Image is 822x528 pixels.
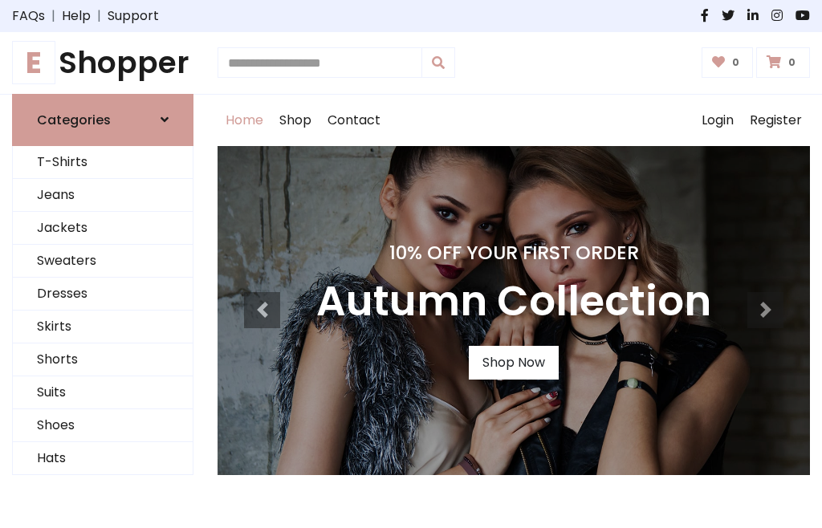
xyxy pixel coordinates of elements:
span: E [12,41,55,84]
a: Jeans [13,179,193,212]
a: Shop [271,95,319,146]
h4: 10% Off Your First Order [316,242,711,264]
span: | [91,6,108,26]
a: Dresses [13,278,193,311]
span: | [45,6,62,26]
a: Shorts [13,343,193,376]
a: Login [694,95,742,146]
h6: Categories [37,112,111,128]
a: 0 [756,47,810,78]
a: Shop Now [469,346,559,380]
a: Contact [319,95,389,146]
a: T-Shirts [13,146,193,179]
a: 0 [702,47,754,78]
a: Jackets [13,212,193,245]
a: Home [218,95,271,146]
h1: Shopper [12,45,193,81]
a: Suits [13,376,193,409]
a: Sweaters [13,245,193,278]
a: Categories [12,94,193,146]
a: Skirts [13,311,193,343]
a: Register [742,95,810,146]
span: 0 [784,55,800,70]
a: Help [62,6,91,26]
h3: Autumn Collection [316,277,711,327]
a: FAQs [12,6,45,26]
a: Hats [13,442,193,475]
a: EShopper [12,45,193,81]
a: Support [108,6,159,26]
span: 0 [728,55,743,70]
a: Shoes [13,409,193,442]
